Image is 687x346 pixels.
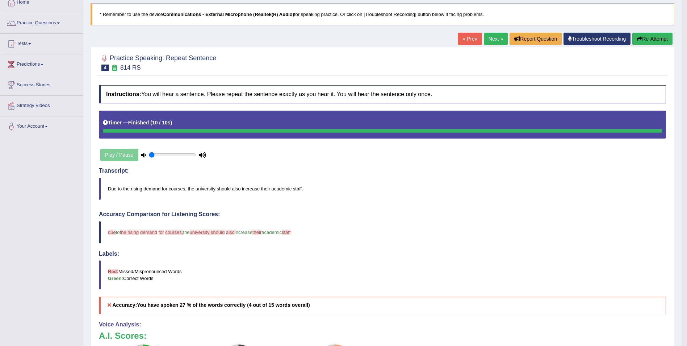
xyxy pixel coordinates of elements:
[101,65,109,71] span: 4
[108,230,116,235] span: due
[484,33,508,45] a: Next »
[458,33,482,45] a: « Prev
[0,75,83,93] a: Success Stories
[0,96,83,114] a: Strategy Videos
[140,230,157,235] span: demand
[137,302,310,308] b: You have spoken 27 % of the words correctly (4 out of 15 words overall)
[0,54,83,73] a: Predictions
[235,230,252,235] span: increase
[120,64,141,71] small: 814 RS
[99,251,666,257] h4: Labels:
[171,120,172,125] b: )
[108,276,123,281] b: Green:
[99,297,666,314] h5: Accuracy:
[183,230,189,235] span: the
[99,211,666,218] h4: Accuracy Comparison for Listening Scores:
[282,230,290,235] span: staff
[152,120,171,125] b: 10 / 10s
[261,230,282,235] span: academic
[106,91,141,97] b: Instructions:
[163,12,294,17] b: Communications - External Microphone (Realtek(R) Audio)
[120,230,139,235] span: the rising
[252,230,261,235] span: their
[99,53,216,71] h2: Practice Speaking: Repeat Sentence
[99,331,147,341] b: A.I. Scores:
[99,260,666,289] blockquote: Missed/Mispronounced Words Correct Words
[632,33,673,45] button: Re-Attempt
[99,85,666,103] h4: You will hear a sentence. Please repeat the sentence exactly as you hear it. You will hear the se...
[108,269,118,274] b: Red:
[103,120,172,125] h5: Timer —
[99,178,666,200] blockquote: Due to the rising demand for courses, the university should also increase their academic staff.
[226,230,235,235] span: also
[99,321,666,328] h4: Voice Analysis:
[564,33,631,45] a: Troubleshoot Recording
[165,230,183,235] span: courses,
[0,116,83,135] a: Your Account
[116,230,120,235] span: to
[0,34,83,52] a: Tests
[159,230,164,235] span: for
[190,230,225,235] span: university should
[99,168,666,174] h4: Transcript:
[150,120,152,125] b: (
[128,120,149,125] b: Finished
[510,33,562,45] button: Report Question
[111,65,118,71] small: Exam occurring question
[0,13,83,31] a: Practice Questions
[91,3,674,25] blockquote: * Remember to use the device for speaking practice. Or click on [Troubleshoot Recording] button b...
